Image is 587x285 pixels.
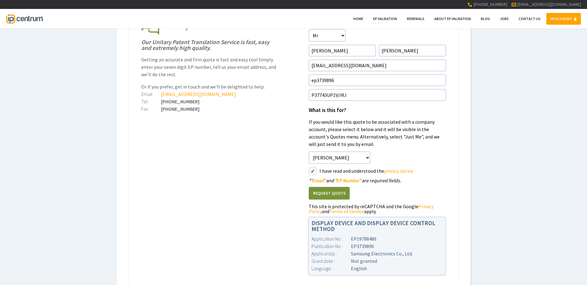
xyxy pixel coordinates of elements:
[312,265,351,272] div: Language :
[403,13,428,25] a: Renewals
[373,16,397,21] span: EP Validation
[320,167,446,175] label: I have read and understood the
[309,45,376,56] input: First Name
[430,13,475,25] a: About EP Validation
[309,178,446,183] div: ' ' and ' ' are required fields.
[141,99,279,104] div: [PHONE_NUMBER]
[379,45,446,56] input: Surname
[312,242,351,250] div: Publication No :
[312,220,443,232] h1: DISPLAY DEVICE AND DISPLAY DEVICE CONTROL METHOD
[309,203,433,214] a: Privacy Policy
[353,16,363,21] span: Home
[496,13,513,25] a: Jobs
[336,177,360,184] span: EP Number
[141,39,279,51] h1: Our Unitary Patent Translation Service is fast, easy and extremely high quality.
[312,177,324,184] span: Email
[329,208,364,214] a: Terms of Service
[312,242,443,250] div: EP3739896
[141,56,279,78] p: Getting an accurate and firm quote is fast and easy too! Simply enter your seven digit EP number,...
[500,16,509,21] span: Jobs
[141,99,161,104] div: Tel:
[6,9,42,28] a: IP Centrum
[546,13,581,25] a: MY ACCOUNT
[384,168,413,174] a: privacy notice
[481,16,490,21] span: Blog
[434,16,471,21] span: About EP Validation
[161,91,236,97] a: [EMAIL_ADDRESS][DOMAIN_NAME]
[312,257,443,265] div: Not granted
[141,92,161,97] div: Email:
[141,106,279,111] div: [PHONE_NUMBER]
[312,265,443,272] div: English
[309,74,446,86] input: EP Number
[349,13,367,25] a: Home
[309,108,446,113] h1: What is this for?
[312,235,351,242] div: Application No :
[141,106,161,111] div: Fax:
[312,250,351,257] div: Applicant(s) :
[519,16,541,21] span: Contact Us
[163,20,255,31] span: Unitary Patent Translation
[309,60,446,71] input: Email
[369,13,401,25] a: EP Validation
[312,257,351,265] div: Grant date :
[309,118,446,148] p: If you would like this quote to be associated with a company account, please select it below and ...
[309,187,350,200] button: Request Quote
[141,83,279,90] p: Or if you prefer, get in touch and we'll be delighted to help:
[515,13,545,25] a: Contact Us
[309,167,317,175] label: styled-checkbox
[477,13,494,25] a: Blog
[517,2,581,7] a: [EMAIL_ADDRESS][DOMAIN_NAME]
[312,235,443,242] div: EP19788486
[473,2,507,7] span: [PHONE_NUMBER]
[312,250,443,257] div: Samsung Electronics Co., Ltd.
[309,89,446,101] input: Your Reference
[407,16,424,21] span: Renewals
[309,204,446,214] div: This site is protected by reCAPTCHA and the Google and apply.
